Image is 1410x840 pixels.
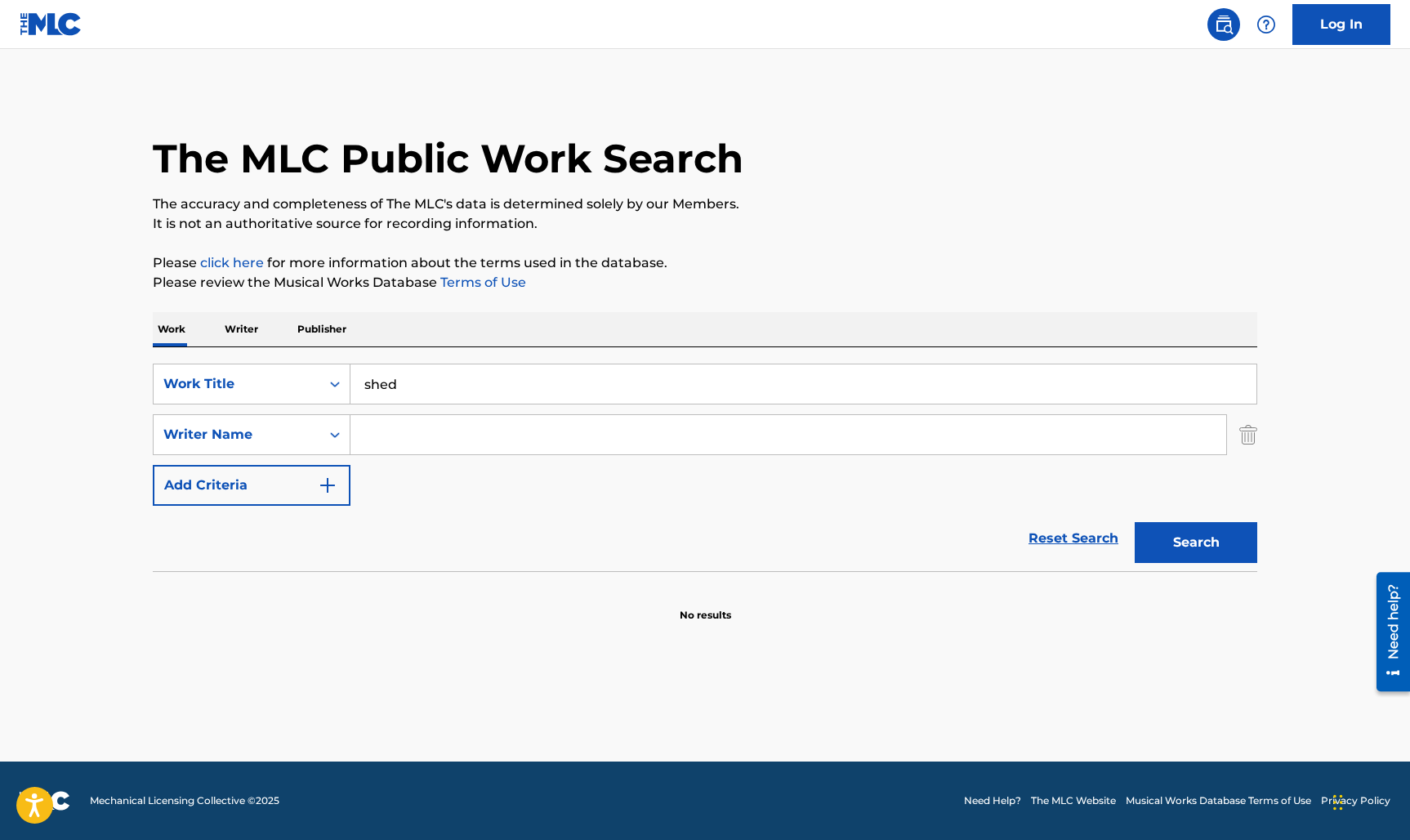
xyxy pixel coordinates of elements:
[153,312,190,346] p: Work
[964,793,1021,808] a: Need Help?
[1239,414,1257,455] img: Delete Criterion
[153,273,1257,293] p: Please review the Musical Works Database
[1364,566,1410,698] iframe: Resource Center
[153,134,743,183] h1: The MLC Public Work Search
[20,12,83,36] img: MLC Logo
[1214,15,1234,34] img: search
[153,194,1257,214] p: The accuracy and completeness of The MLC's data is determined solely by our Members.
[1126,793,1311,808] a: Musical Works Database Terms of Use
[680,588,731,623] p: No results
[292,312,351,346] p: Publisher
[1031,793,1116,808] a: The MLC Website
[200,255,264,270] a: click here
[163,374,310,394] div: Work Title
[1256,15,1276,34] img: help
[1250,8,1283,41] div: Help
[318,476,337,495] img: 9d2ae6d4665cec9f34b9.svg
[90,793,279,808] span: Mechanical Licensing Collective © 2025
[1207,8,1240,41] a: Public Search
[1328,762,1410,840] iframe: Chat Widget
[20,791,70,811] img: logo
[153,465,350,506] button: Add Criteria
[153,253,1257,273] p: Please for more information about the terms used in the database.
[153,214,1257,234] p: It is not an authoritative source for recording information.
[1135,522,1257,563] button: Search
[163,425,310,445] div: Writer Name
[1020,521,1127,556] a: Reset Search
[1292,4,1390,45] a: Log In
[220,312,263,346] p: Writer
[1321,793,1390,808] a: Privacy Policy
[1333,778,1343,827] div: Drag
[153,364,1257,571] form: Search Form
[437,275,526,290] a: Terms of Use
